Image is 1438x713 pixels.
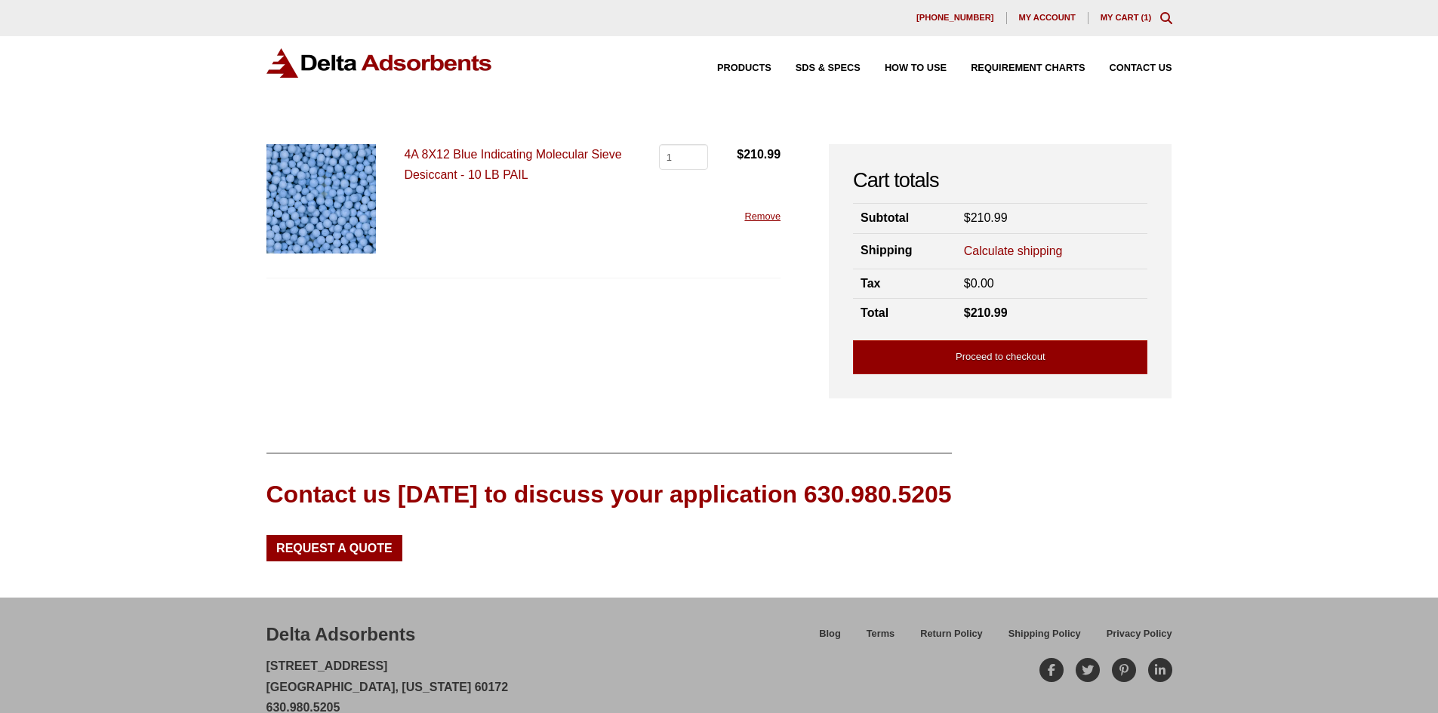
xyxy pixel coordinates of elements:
[276,542,393,555] span: Request a Quote
[904,12,1007,24] a: [PHONE_NUMBER]
[1094,625,1172,652] a: Privacy Policy
[404,148,621,181] a: 4A 8X12 Blue Indicating Molecular Sieve Desiccant - 10 LB PAIL
[916,14,994,22] span: [PHONE_NUMBER]
[964,211,1008,224] bdi: 210.99
[1160,12,1172,24] div: Toggle Modal Content
[744,211,781,222] a: Remove this item
[853,299,956,328] th: Total
[693,63,771,73] a: Products
[1085,63,1172,73] a: Contact Us
[853,269,956,299] th: Tax
[964,277,971,290] span: $
[737,148,781,161] bdi: 210.99
[853,204,956,233] th: Subtotal
[266,622,416,647] div: Delta Adsorbents
[1144,13,1148,22] span: 1
[996,625,1094,652] a: Shipping Policy
[853,168,1147,193] h2: Cart totals
[266,48,493,78] img: Delta Adsorbents
[266,144,376,254] img: 4A 8X12 Blue Indicating Molecular Sieve Desiccant - 10 LB PAIL
[854,625,907,652] a: Terms
[861,63,947,73] a: How to Use
[771,63,861,73] a: SDS & SPECS
[1107,629,1172,639] span: Privacy Policy
[920,629,983,639] span: Return Policy
[806,625,853,652] a: Blog
[964,277,994,290] bdi: 0.00
[964,306,971,319] span: $
[1019,14,1076,22] span: My account
[266,535,403,561] a: Request a Quote
[867,629,895,639] span: Terms
[1110,63,1172,73] span: Contact Us
[853,233,956,269] th: Shipping
[964,243,1063,260] a: Calculate shipping
[971,63,1085,73] span: Requirement Charts
[1101,13,1152,22] a: My Cart (1)
[819,629,840,639] span: Blog
[964,306,1008,319] bdi: 210.99
[885,63,947,73] span: How to Use
[853,340,1147,374] a: Proceed to checkout
[907,625,996,652] a: Return Policy
[964,211,971,224] span: $
[1008,629,1081,639] span: Shipping Policy
[947,63,1085,73] a: Requirement Charts
[1007,12,1089,24] a: My account
[266,478,952,512] div: Contact us [DATE] to discuss your application 630.980.5205
[796,63,861,73] span: SDS & SPECS
[737,148,744,161] span: $
[717,63,771,73] span: Products
[659,144,708,170] input: Product quantity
